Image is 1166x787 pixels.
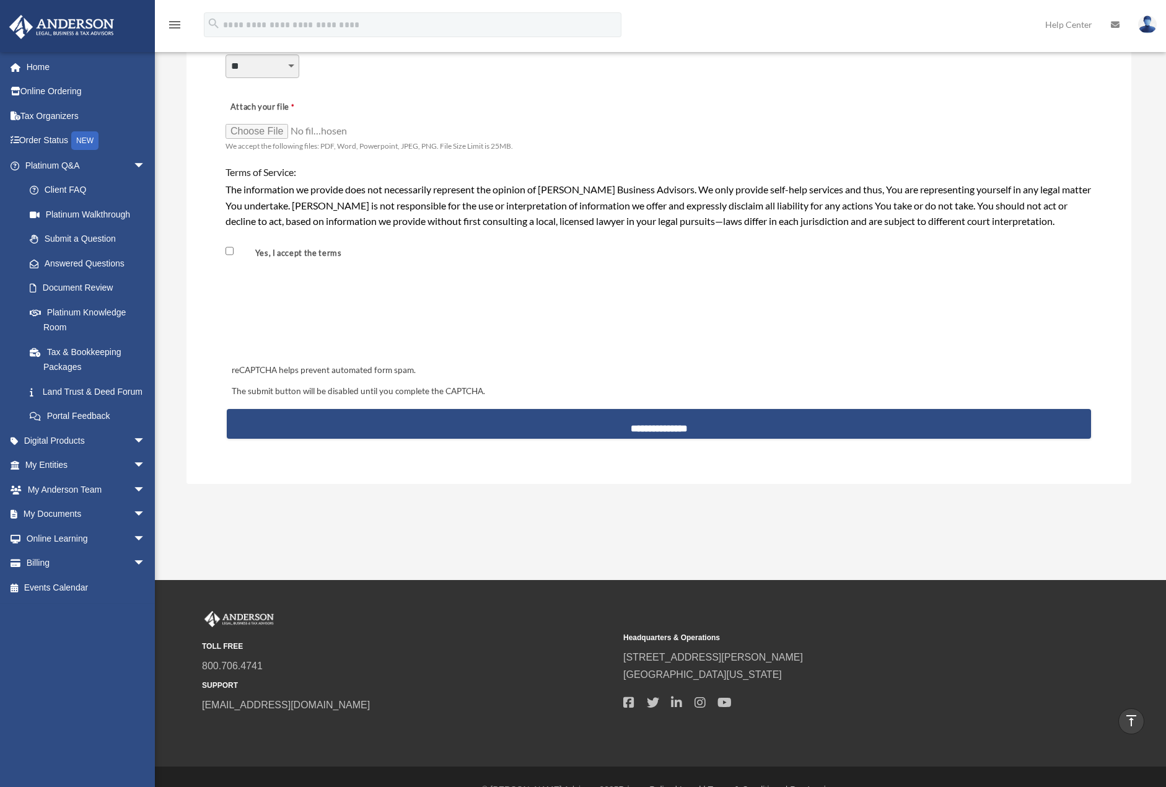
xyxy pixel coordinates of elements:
[17,276,158,301] a: Document Review
[9,55,164,79] a: Home
[226,141,513,151] span: We accept the following files: PDF, Word, Powerpoint, JPEG, PNG. File Size Limit is 25MB.
[17,251,164,276] a: Answered Questions
[9,453,164,478] a: My Entitiesarrow_drop_down
[133,428,158,454] span: arrow_drop_down
[226,165,1092,179] h4: Terms of Service:
[133,453,158,478] span: arrow_drop_down
[6,15,118,39] img: Anderson Advisors Platinum Portal
[1138,15,1157,33] img: User Pic
[133,477,158,503] span: arrow_drop_down
[167,22,182,32] a: menu
[236,247,346,259] label: Yes, I accept the terms
[17,178,164,203] a: Client FAQ
[167,17,182,32] i: menu
[9,477,164,502] a: My Anderson Teamarrow_drop_down
[17,202,164,227] a: Platinum Walkthrough
[623,669,782,680] a: [GEOGRAPHIC_DATA][US_STATE]
[9,79,164,104] a: Online Ordering
[9,502,164,527] a: My Documentsarrow_drop_down
[202,611,276,627] img: Anderson Advisors Platinum Portal
[9,128,164,154] a: Order StatusNEW
[9,575,164,600] a: Events Calendar
[9,103,164,128] a: Tax Organizers
[226,182,1092,229] div: The information we provide does not necessarily represent the opinion of [PERSON_NAME] Business A...
[17,404,164,429] a: Portal Feedback
[17,379,164,404] a: Land Trust & Deed Forum
[623,652,803,662] a: [STREET_ADDRESS][PERSON_NAME]
[228,290,416,338] iframe: reCAPTCHA
[202,661,263,671] a: 800.706.4741
[133,502,158,527] span: arrow_drop_down
[9,551,164,576] a: Billingarrow_drop_down
[71,131,99,150] div: NEW
[202,640,615,653] small: TOLL FREE
[623,631,1036,644] small: Headquarters & Operations
[133,526,158,552] span: arrow_drop_down
[226,99,349,116] label: Attach your file
[202,679,615,692] small: SUPPORT
[1118,708,1144,734] a: vertical_align_top
[17,227,164,252] a: Submit a Question
[9,526,164,551] a: Online Learningarrow_drop_down
[1124,713,1139,728] i: vertical_align_top
[202,700,370,710] a: [EMAIL_ADDRESS][DOMAIN_NAME]
[133,551,158,576] span: arrow_drop_down
[17,340,164,379] a: Tax & Bookkeeping Packages
[207,17,221,30] i: search
[227,363,1091,378] div: reCAPTCHA helps prevent automated form spam.
[9,428,164,453] a: Digital Productsarrow_drop_down
[9,153,164,178] a: Platinum Q&Aarrow_drop_down
[17,300,164,340] a: Platinum Knowledge Room
[227,384,1091,399] div: The submit button will be disabled until you complete the CAPTCHA.
[133,153,158,178] span: arrow_drop_down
